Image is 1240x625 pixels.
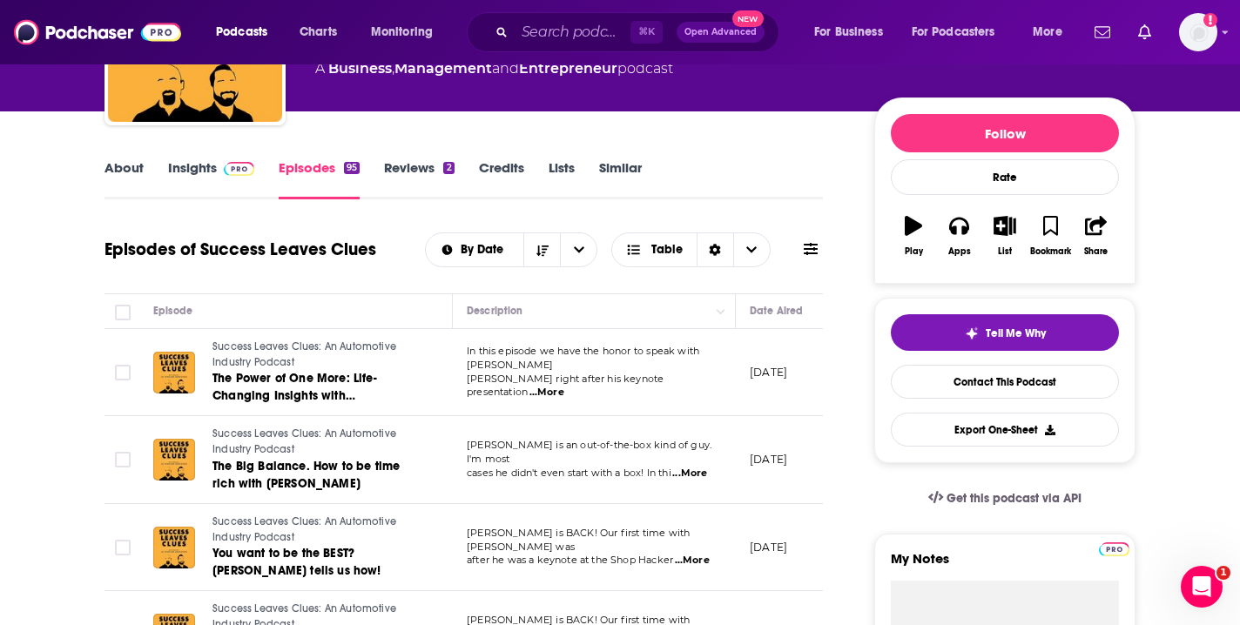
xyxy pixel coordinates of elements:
a: Charts [288,18,347,46]
a: Pro website [1099,540,1129,556]
h2: Choose List sort [425,232,598,267]
button: open menu [359,18,455,46]
button: open menu [426,244,524,256]
span: 1 [1216,566,1230,580]
span: New [732,10,764,27]
a: Contact This Podcast [891,365,1119,399]
button: Apps [936,205,981,267]
span: Open Advanced [684,28,757,37]
button: open menu [560,233,596,266]
button: List [982,205,1028,267]
div: Share [1084,246,1108,257]
span: Toggle select row [115,365,131,380]
span: and [492,60,519,77]
a: The Power of One More: Life-Changing Insights with [PERSON_NAME] [212,370,421,405]
button: Choose View [611,232,771,267]
a: Get this podcast via API [914,477,1095,520]
button: open menu [204,18,290,46]
button: Share [1074,205,1119,267]
a: Episodes95 [279,159,360,199]
input: Search podcasts, credits, & more... [515,18,630,46]
span: Monitoring [371,20,433,44]
button: open menu [802,18,905,46]
a: Management [394,60,492,77]
div: Date Aired [750,300,803,321]
span: [PERSON_NAME] right after his keynote presentation [467,373,664,399]
button: tell me why sparkleTell Me Why [891,314,1119,351]
span: Success Leaves Clues: An Automotive Industry Podcast [212,427,396,455]
div: Apps [948,246,971,257]
span: In this episode we have the honor to speak with [PERSON_NAME] [467,345,699,371]
span: Success Leaves Clues: An Automotive Industry Podcast [212,515,396,543]
span: ...More [672,467,707,481]
div: 95 [344,162,360,174]
span: ...More [675,554,710,568]
a: Success Leaves Clues: An Automotive Industry Podcast [212,339,421,370]
img: Podchaser - Follow, Share and Rate Podcasts [14,16,181,49]
div: Episode [153,300,192,321]
svg: Add a profile image [1203,13,1217,27]
span: Toggle select row [115,452,131,467]
a: About [104,159,144,199]
button: Sort Direction [523,233,560,266]
button: Open AdvancedNew [677,22,765,43]
button: Follow [891,114,1119,152]
span: Table [651,244,683,256]
p: [DATE] [750,365,787,380]
img: User Profile [1179,13,1217,51]
a: Lists [549,159,575,199]
p: [DATE] [750,540,787,554]
button: Play [891,205,936,267]
label: My Notes [891,550,1119,581]
a: Reviews2 [384,159,454,199]
div: Description [467,300,522,321]
iframe: Intercom live chat [1181,566,1223,608]
button: Export One-Sheet [891,413,1119,447]
span: cases he didn't even start with a box! In thi [467,467,671,479]
a: The Big Balance. How to be time rich with [PERSON_NAME] [212,458,421,493]
img: tell me why sparkle [965,326,979,340]
a: Similar [599,159,642,199]
button: open menu [900,18,1021,46]
div: Play [905,246,923,257]
span: after he was a keynote at the Shop Hacker [467,554,673,566]
div: Bookmark [1030,246,1071,257]
button: Bookmark [1028,205,1073,267]
span: For Business [814,20,883,44]
span: Logged in as anaresonate [1179,13,1217,51]
span: More [1033,20,1062,44]
a: Show notifications dropdown [1131,17,1158,47]
span: By Date [461,244,509,256]
span: You want to be the BEST? [PERSON_NAME] tells us how! [212,546,381,578]
span: Get this podcast via API [947,491,1082,506]
span: [PERSON_NAME] is an out-of-the-box kind of guy. I'm most [467,439,711,465]
h1: Episodes of Success Leaves Clues [104,239,376,260]
span: For Podcasters [912,20,995,44]
span: [PERSON_NAME] is BACK! Our first time with [PERSON_NAME] was [467,527,690,553]
span: Toggle select row [115,540,131,555]
a: Show notifications dropdown [1088,17,1117,47]
div: Sort Direction [697,233,733,266]
a: Business [328,60,392,77]
a: InsightsPodchaser Pro [168,159,254,199]
a: Credits [479,159,524,199]
div: List [998,246,1012,257]
button: Show profile menu [1179,13,1217,51]
button: open menu [1021,18,1084,46]
span: Podcasts [216,20,267,44]
div: A podcast [315,58,673,79]
a: You want to be the BEST? [PERSON_NAME] tells us how! [212,545,421,580]
span: , [392,60,394,77]
span: Tell Me Why [986,326,1046,340]
img: Podchaser Pro [224,162,254,176]
a: Success Leaves Clues: An Automotive Industry Podcast [212,427,421,457]
div: 2 [443,162,454,174]
p: [DATE] [750,452,787,467]
div: Rate [891,159,1119,195]
img: Podchaser Pro [1099,542,1129,556]
span: Success Leaves Clues: An Automotive Industry Podcast [212,340,396,368]
span: The Power of One More: Life-Changing Insights with [PERSON_NAME] [212,371,377,420]
a: Entrepreneur [519,60,617,77]
span: ...More [529,386,564,400]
